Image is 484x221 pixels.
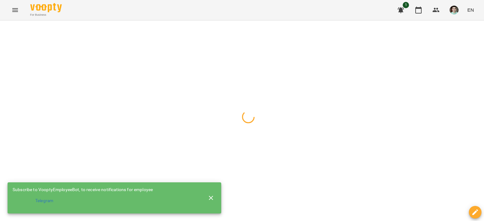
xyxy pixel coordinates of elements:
[403,2,409,8] span: 1
[467,7,474,13] span: EN
[8,3,23,18] button: Menu
[30,3,62,12] img: Voopty Logo
[465,4,476,16] button: EN
[450,6,458,14] img: 8482cb4e613eaef2b7d25a10e2b5d949.jpg
[30,13,62,17] span: For Business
